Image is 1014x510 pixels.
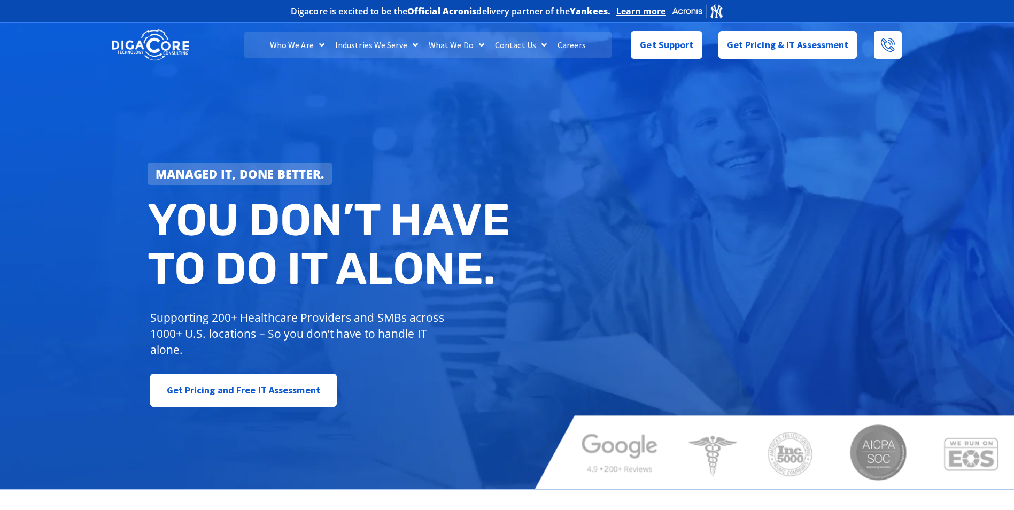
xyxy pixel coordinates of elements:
[640,34,693,56] span: Get Support
[167,380,320,401] span: Get Pricing and Free IT Assessment
[616,6,666,17] a: Learn more
[112,28,189,62] img: DigaCore Technology Consulting
[727,34,849,56] span: Get Pricing & IT Assessment
[156,166,324,182] strong: Managed IT, done better.
[148,163,332,185] a: Managed IT, done better.
[552,32,591,58] a: Careers
[150,310,449,358] p: Supporting 200+ Healthcare Providers and SMBs across 1000+ U.S. locations – So you don’t have to ...
[671,3,724,19] img: Acronis
[148,196,515,293] h2: You don’t have to do IT alone.
[570,5,611,17] b: Yankees.
[407,5,477,17] b: Official Acronis
[265,32,330,58] a: Who We Are
[718,31,857,59] a: Get Pricing & IT Assessment
[631,31,702,59] a: Get Support
[244,32,611,58] nav: Menu
[423,32,490,58] a: What We Do
[330,32,423,58] a: Industries We Serve
[291,7,611,16] h2: Digacore is excited to be the delivery partner of the
[490,32,552,58] a: Contact Us
[150,374,337,407] a: Get Pricing and Free IT Assessment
